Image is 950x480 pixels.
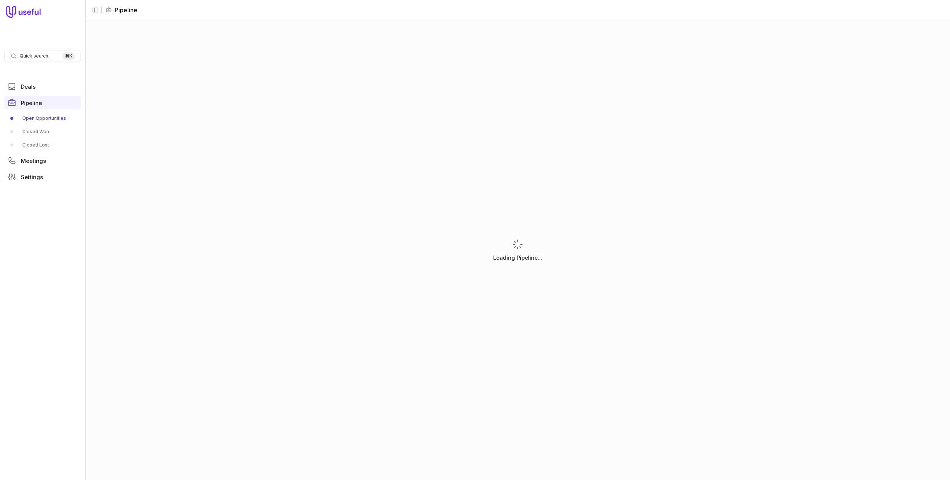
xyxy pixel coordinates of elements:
[4,80,81,93] a: Deals
[493,253,542,262] p: Loading Pipeline...
[21,158,46,164] span: Meetings
[63,52,75,60] kbd: ⌘ K
[21,84,36,89] span: Deals
[90,4,101,16] button: Collapse sidebar
[20,53,52,59] span: Quick search...
[106,6,137,14] li: Pipeline
[21,174,43,180] span: Settings
[101,6,103,14] span: |
[21,100,42,106] span: Pipeline
[4,170,81,184] a: Settings
[4,126,81,138] a: Closed Won
[4,112,81,151] div: Pipeline submenu
[4,154,81,167] a: Meetings
[4,112,81,124] a: Open Opportunities
[4,96,81,109] a: Pipeline
[4,139,81,151] a: Closed Lost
